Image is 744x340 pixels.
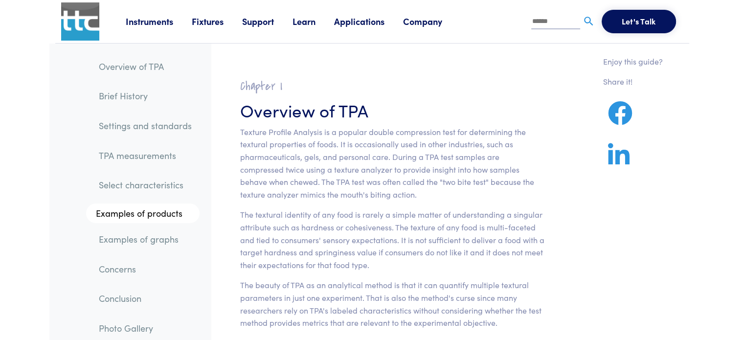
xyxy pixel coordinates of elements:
[91,55,200,78] a: Overview of TPA
[242,15,293,27] a: Support
[240,98,545,122] h3: Overview of TPA
[91,144,200,167] a: TPA measurements
[603,55,663,68] p: Enjoy this guide?
[91,85,200,107] a: Brief History
[403,15,461,27] a: Company
[91,317,200,340] a: Photo Gallery
[603,155,634,167] a: Share on LinkedIn
[91,114,200,137] a: Settings and standards
[334,15,403,27] a: Applications
[91,174,200,196] a: Select characteristics
[192,15,242,27] a: Fixtures
[240,208,545,271] p: The textural identity of any food is rarely a simple matter of understanding a singular attribute...
[602,10,676,33] button: Let's Talk
[91,258,200,280] a: Concerns
[91,228,200,250] a: Examples of graphs
[603,75,663,88] p: Share it!
[240,279,545,329] p: The beauty of TPA as an analytical method is that it can quantify multiple textural parameters in...
[86,204,200,223] a: Examples of products
[240,79,545,94] h2: Chapter I
[91,287,200,310] a: Conclusion
[240,126,545,201] p: Texture Profile Analysis is a popular double compression test for determining the textural proper...
[126,15,192,27] a: Instruments
[293,15,334,27] a: Learn
[61,2,99,41] img: ttc_logo_1x1_v1.0.png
